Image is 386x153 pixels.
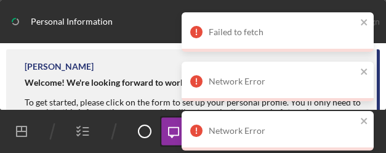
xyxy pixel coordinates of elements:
div: Failed to fetch [209,27,356,37]
button: MUReassign [296,9,386,34]
button: close [360,116,369,128]
div: [PERSON_NAME] [25,62,94,72]
div: Personal Information [31,17,113,27]
div: Reassign [347,9,380,34]
strong: Welcome! We're looking forward to working with you. [25,77,234,88]
button: close [360,17,369,29]
div: Network Error [209,126,356,136]
button: close [360,67,369,78]
div: Network Error [209,76,356,86]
